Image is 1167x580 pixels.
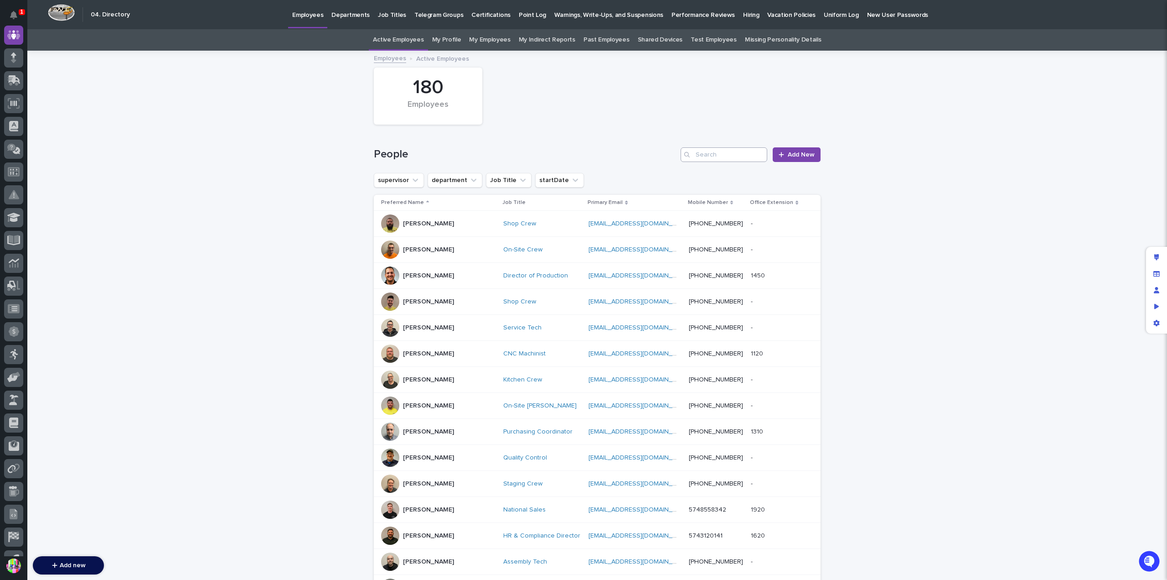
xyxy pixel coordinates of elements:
[76,156,79,163] span: •
[750,198,793,208] p: Office Extension
[751,244,754,254] p: -
[589,428,692,435] a: [EMAIL_ADDRESS][DOMAIN_NAME]
[503,376,542,384] a: Kitchen Crew
[502,198,526,208] p: Job Title
[428,173,482,188] button: department
[1148,298,1165,315] div: Preview as
[373,29,423,51] a: Active Employees
[788,152,815,158] span: Add New
[1148,249,1165,266] div: Edit layout
[751,374,754,384] p: -
[374,341,821,367] tr: [PERSON_NAME]CNC Machinist [EMAIL_ADDRESS][DOMAIN_NAME] [PHONE_NUMBER]11201120
[374,315,821,341] tr: [PERSON_NAME]Service Tech [EMAIL_ADDRESS][DOMAIN_NAME] [PHONE_NUMBER]--
[389,76,467,99] div: 180
[503,402,577,410] a: On-Site [PERSON_NAME]
[11,11,23,26] div: Notifications1
[503,324,542,332] a: Service Tech
[689,220,743,227] a: [PHONE_NUMBER]
[689,298,743,305] a: [PHONE_NUMBER]
[689,376,743,383] a: [PHONE_NUMBER]
[403,402,454,410] p: [PERSON_NAME]
[5,214,53,231] a: 📖Help Docs
[503,454,547,462] a: Quality Control
[588,198,623,208] p: Primary Email
[589,533,692,539] a: [EMAIL_ADDRESS][DOMAIN_NAME]
[691,29,737,51] a: Test Employees
[583,29,630,51] a: Past Employees
[503,272,568,280] a: Director of Production
[41,110,125,118] div: We're available if you need us!
[403,506,454,514] p: [PERSON_NAME]
[41,101,150,110] div: Start new chat
[589,481,692,487] a: [EMAIL_ADDRESS][DOMAIN_NAME]
[76,180,79,188] span: •
[689,507,726,513] a: 5748558342
[19,101,36,118] img: 4614488137333_bcb353cd0bb836b1afe7_72.png
[91,240,110,247] span: Pylon
[589,350,692,357] a: [EMAIL_ADDRESS][DOMAIN_NAME]
[589,272,692,279] a: [EMAIL_ADDRESS][DOMAIN_NAME]
[589,402,692,409] a: [EMAIL_ADDRESS][DOMAIN_NAME]
[24,73,150,83] input: Clear
[374,52,406,63] a: Employees
[374,263,821,289] tr: [PERSON_NAME]Director of Production [EMAIL_ADDRESS][DOMAIN_NAME] [PHONE_NUMBER]14501450
[432,29,461,51] a: My Profile
[18,218,50,227] span: Help Docs
[589,298,692,305] a: [EMAIL_ADDRESS][DOMAIN_NAME]
[751,218,754,228] p: -
[374,289,821,315] tr: [PERSON_NAME]Shop Crew [EMAIL_ADDRESS][DOMAIN_NAME] [PHONE_NUMBER]--
[688,198,728,208] p: Mobile Number
[469,29,510,51] a: My Employees
[9,219,16,226] div: 📖
[9,36,166,51] p: Welcome 👋
[689,533,723,539] a: 5743120141
[403,246,454,254] p: [PERSON_NAME]
[48,4,75,21] img: Workspace Logo
[503,480,542,488] a: Staging Crew
[9,147,24,162] img: Brittany
[638,29,683,51] a: Shared Devices
[389,100,467,119] div: Employees
[689,455,743,461] a: [PHONE_NUMBER]
[751,504,767,514] p: 1920
[503,558,547,566] a: Assembly Tech
[18,156,26,163] img: 1736555164131-43832dd5-751b-4058-ba23-39d91318e5a0
[751,270,767,280] p: 1450
[403,558,454,566] p: [PERSON_NAME]
[381,198,424,208] p: Preferred Name
[689,350,743,357] a: [PHONE_NUMBER]
[681,147,767,162] input: Search
[1138,550,1162,575] iframe: Open customer support
[33,556,104,575] button: Add new
[374,148,677,161] h1: People
[28,180,74,188] span: [PERSON_NAME]
[141,131,166,142] button: See all
[403,376,454,384] p: [PERSON_NAME]
[503,298,536,306] a: Shop Crew
[9,9,27,27] img: Stacker
[689,428,743,435] a: [PHONE_NUMBER]
[9,51,166,65] p: How can we help?
[374,497,821,523] tr: [PERSON_NAME]National Sales [EMAIL_ADDRESS][DOMAIN_NAME] 574855834219201920
[4,556,23,575] button: users-avatar
[9,133,58,140] div: Past conversations
[1148,266,1165,282] div: Manage fields and data
[589,220,692,227] a: [EMAIL_ADDRESS][DOMAIN_NAME]
[20,9,23,15] p: 1
[403,272,454,280] p: [PERSON_NAME]
[589,455,692,461] a: [EMAIL_ADDRESS][DOMAIN_NAME]
[751,478,754,488] p: -
[751,530,767,540] p: 1620
[503,428,573,436] a: Purchasing Coordinator
[535,173,584,188] button: startDate
[751,296,754,306] p: -
[374,367,821,393] tr: [PERSON_NAME]Kitchen Crew [EMAIL_ADDRESS][DOMAIN_NAME] [PHONE_NUMBER]--
[1148,282,1165,298] div: Manage users
[374,471,821,497] tr: [PERSON_NAME]Staging Crew [EMAIL_ADDRESS][DOMAIN_NAME] [PHONE_NUMBER]--
[589,559,692,565] a: [EMAIL_ADDRESS][DOMAIN_NAME]
[403,428,454,436] p: [PERSON_NAME]
[745,29,821,51] a: Missing Personality Details
[374,237,821,263] tr: [PERSON_NAME]On-Site Crew [EMAIL_ADDRESS][DOMAIN_NAME] [PHONE_NUMBER]--
[589,507,692,513] a: [EMAIL_ADDRESS][DOMAIN_NAME]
